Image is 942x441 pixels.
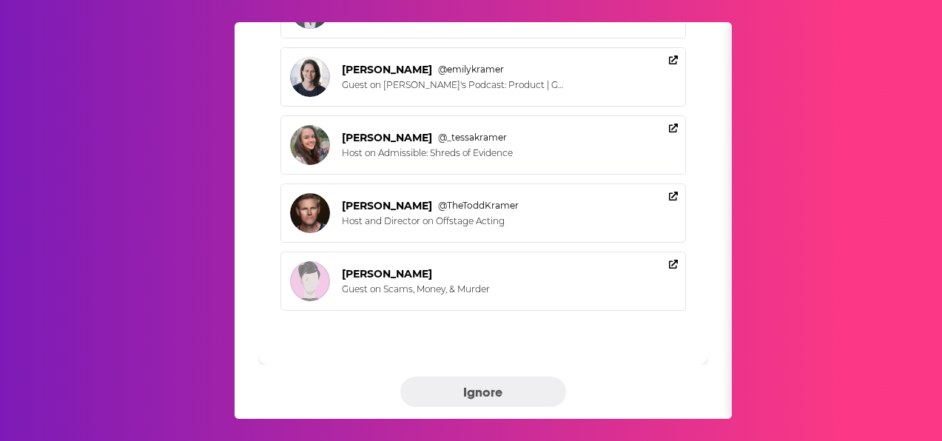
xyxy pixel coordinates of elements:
a: External link of null [669,54,678,66]
img: Todd Kramer [290,193,330,233]
button: Emily Kramer[PERSON_NAME]@emilykramerGuest on [PERSON_NAME]'s Podcast: Product | G…External link ... [280,47,686,107]
div: Guest on [PERSON_NAME]'s Podcast: Product | G… [342,79,563,91]
button: Teddy Kramer[PERSON_NAME]Guest on Scams, Money, & MurderExternal link of null [280,252,686,311]
div: [PERSON_NAME] [342,199,432,212]
img: Tessa Kramer [290,125,330,165]
a: @emilykramer [438,64,504,75]
div: [PERSON_NAME] [342,63,432,76]
div: [PERSON_NAME] [342,131,432,144]
a: @_tessakramer [438,132,507,143]
div: Guest on Scams, Money, & Murder [342,283,490,295]
div: Host on Admissible: Shreds of Evidence [342,147,513,159]
img: Teddy Kramer [290,261,330,301]
a: @TheToddKramer [438,200,519,211]
a: External link of null [669,258,678,270]
button: Tessa Kramer[PERSON_NAME]@_tessakramerHost on Admissible: Shreds of EvidenceExternal link of null [280,115,686,175]
button: Ignore [400,377,566,407]
div: Host and Director on Offstage Acting [342,215,507,227]
img: Emily Kramer [290,57,330,97]
a: External link of null [669,122,678,134]
div: [PERSON_NAME] [342,267,432,280]
a: External link of null [669,190,678,202]
button: Todd Kramer[PERSON_NAME]@TheToddKramerHost and Director on Offstage ActingExternal link of null [280,184,686,243]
